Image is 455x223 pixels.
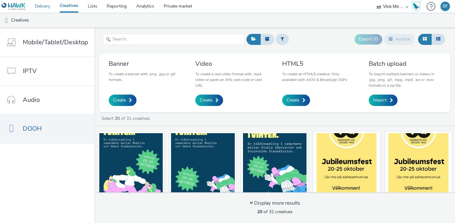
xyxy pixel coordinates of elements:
[109,71,181,83] p: To create a banner with .png, .jpg or .gif formats.
[99,133,163,195] img: Mobilia Återwinwin 2025 2 visual
[287,97,299,103] span: Create
[195,71,267,88] p: To create a vast video format with .mp4 video or paste an XML vast code or vast URL.
[195,95,223,106] a: Create
[315,133,378,195] img: Solna Bilen visual
[369,71,441,88] p: To import multiple banners or videos in .jpg, .png, .gif, .mpg, .mp4, .avi or .mov formats in a z...
[355,34,382,44] button: Export ID
[195,59,267,68] h3: Video
[113,97,126,103] span: Create
[411,1,423,11] a: Hawk Academy
[282,59,354,68] h3: HTML5
[369,59,441,68] h3: Batch upload
[431,34,445,45] button: Table
[411,1,421,11] img: Hawk Academy
[171,133,234,195] img: mobilia Återwinwin 2025 1 visual
[109,59,181,68] h3: Banner
[243,133,306,195] img: Sickla Återwinwin 2025 visual
[384,34,415,45] button: Archive
[282,95,310,106] a: Create
[257,209,262,215] strong: 20
[3,17,9,24] img: dooh
[418,34,432,45] button: Grid
[115,115,120,121] strong: 20
[103,34,245,45] input: Search...
[250,200,300,207] div: Display more results
[200,97,212,103] span: Create
[109,95,136,106] a: Create
[257,209,293,215] span: of 31 creatives
[2,3,26,10] img: undefined Logo
[101,115,153,121] a: Select of 31 creatives
[23,66,37,76] span: IPTV
[369,95,397,106] a: Import
[23,124,42,133] span: DOOH
[373,97,387,103] span: Import
[23,95,40,104] span: Audio
[443,2,448,11] div: BF
[23,38,88,47] span: Mobile/Tablet/Desktop
[282,71,354,83] p: To create an HTML5 creative. Only available with AIOO & Broadsign SSPs
[387,133,450,195] img: Solna Korv visual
